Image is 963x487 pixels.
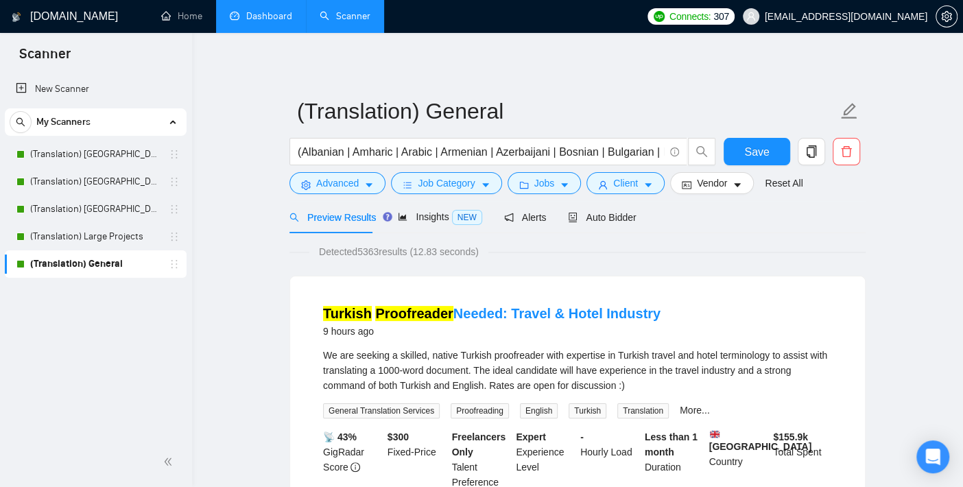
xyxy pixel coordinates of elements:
[36,108,91,136] span: My Scanners
[520,403,558,418] span: English
[451,403,509,418] span: Proofreading
[350,462,360,472] span: info-circle
[309,244,488,259] span: Detected 5363 results (12.83 seconds)
[169,231,180,242] span: holder
[586,172,665,194] button: userClientcaret-down
[323,403,440,418] span: General Translation Services
[388,431,409,442] b: $ 300
[508,172,582,194] button: folderJobscaret-down
[504,213,514,222] span: notification
[161,10,202,22] a: homeHome
[798,138,825,165] button: copy
[669,9,711,24] span: Connects:
[916,440,949,473] div: Open Intercom Messenger
[645,431,698,458] b: Less than 1 month
[936,11,958,22] a: setting
[289,212,376,223] span: Preview Results
[798,145,824,158] span: copy
[840,102,858,120] span: edit
[519,180,529,190] span: folder
[10,117,31,127] span: search
[30,168,160,195] a: (Translation) [GEOGRAPHIC_DATA]
[30,141,160,168] a: (Translation) [GEOGRAPHIC_DATA]
[323,431,357,442] b: 📡 43%
[169,204,180,215] span: holder
[765,176,802,191] a: Reset All
[598,180,608,190] span: user
[452,431,506,458] b: Freelancers Only
[746,12,756,21] span: user
[643,180,653,190] span: caret-down
[670,172,754,194] button: idcardVendorcaret-down
[682,180,691,190] span: idcard
[169,149,180,160] span: holder
[298,143,664,161] input: Search Freelance Jobs...
[534,176,555,191] span: Jobs
[670,147,679,156] span: info-circle
[617,403,669,418] span: Translation
[936,11,957,22] span: setting
[323,348,832,393] div: We are seeking a skilled, native Turkish proofreader with expertise in Turkish travel and hotel t...
[301,180,311,190] span: setting
[568,212,636,223] span: Auto Bidder
[560,180,569,190] span: caret-down
[654,11,665,22] img: upwork-logo.png
[689,145,715,158] span: search
[375,306,453,321] mark: Proofreader
[936,5,958,27] button: setting
[403,180,412,190] span: bars
[724,138,790,165] button: Save
[364,180,374,190] span: caret-down
[713,9,728,24] span: 307
[289,172,385,194] button: settingAdvancedcaret-down
[169,176,180,187] span: holder
[323,306,372,321] mark: Turkish
[481,180,490,190] span: caret-down
[10,111,32,133] button: search
[30,195,160,223] a: (Translation) [GEOGRAPHIC_DATA]
[323,306,661,321] a: Turkish ProofreaderNeeded: Travel & Hotel Industry
[30,223,160,250] a: (Translation) Large Projects
[5,108,187,278] li: My Scanners
[297,94,837,128] input: Scanner name...
[30,250,160,278] a: (Translation) General
[733,180,742,190] span: caret-down
[316,176,359,191] span: Advanced
[580,431,584,442] b: -
[391,172,501,194] button: barsJob Categorycaret-down
[169,259,180,270] span: holder
[16,75,176,103] a: New Scanner
[8,44,82,73] span: Scanner
[5,75,187,103] li: New Scanner
[709,429,812,452] b: [GEOGRAPHIC_DATA]
[398,212,407,222] span: area-chart
[398,211,481,222] span: Insights
[320,10,370,22] a: searchScanner
[744,143,769,161] span: Save
[516,431,546,442] b: Expert
[568,213,578,222] span: robot
[504,212,547,223] span: Alerts
[323,323,661,340] div: 9 hours ago
[569,403,606,418] span: Turkish
[773,431,808,442] b: $ 155.9k
[381,211,394,223] div: Tooltip anchor
[710,429,720,439] img: 🇬🇧
[688,138,715,165] button: search
[163,455,177,468] span: double-left
[680,405,710,416] a: More...
[833,145,859,158] span: delete
[613,176,638,191] span: Client
[230,10,292,22] a: dashboardDashboard
[697,176,727,191] span: Vendor
[833,138,860,165] button: delete
[12,6,21,28] img: logo
[289,213,299,222] span: search
[418,176,475,191] span: Job Category
[452,210,482,225] span: NEW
